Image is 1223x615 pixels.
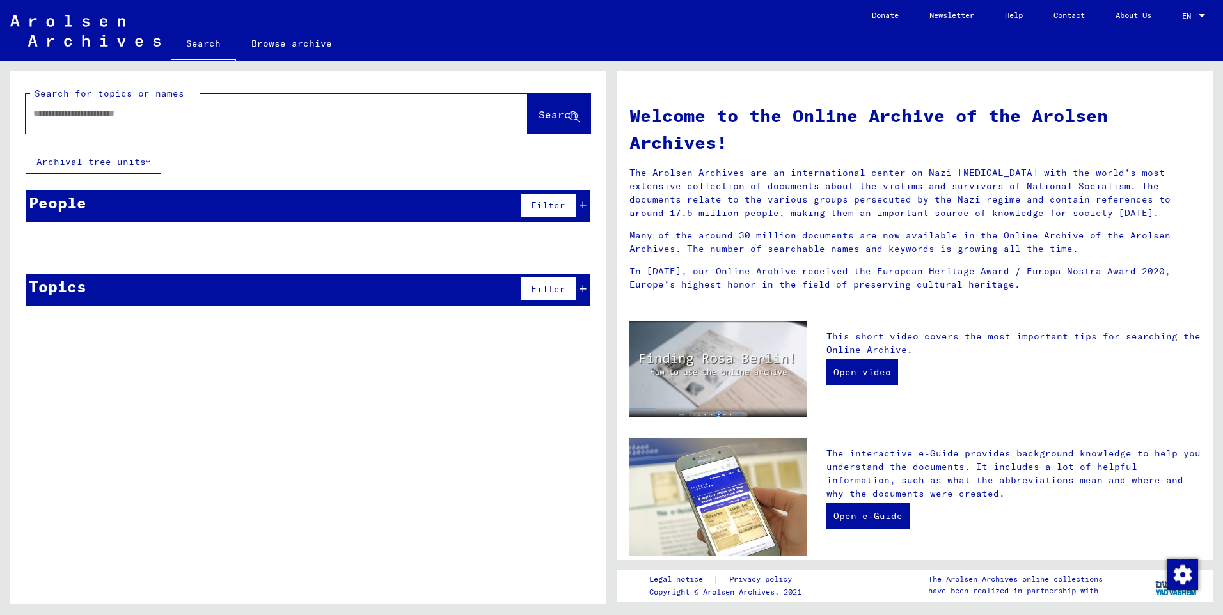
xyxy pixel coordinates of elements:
[629,166,1201,220] p: The Arolsen Archives are an international center on Nazi [MEDICAL_DATA] with the world’s most ext...
[1167,559,1198,590] img: Zustimmung ändern
[629,265,1201,292] p: In [DATE], our Online Archive received the European Heritage Award / Europa Nostra Award 2020, Eu...
[649,573,713,586] a: Legal notice
[171,28,236,61] a: Search
[1153,569,1201,601] img: yv_logo.png
[629,102,1201,156] h1: Welcome to the Online Archive of the Arolsen Archives!
[649,586,807,598] p: Copyright © Arolsen Archives, 2021
[35,88,184,99] mat-label: Search for topics or names
[826,330,1201,357] p: This short video covers the most important tips for searching the Online Archive.
[29,191,86,214] div: People
[528,94,590,134] button: Search
[10,15,161,47] img: Arolsen_neg.svg
[539,108,577,121] span: Search
[649,573,807,586] div: |
[531,283,565,295] span: Filter
[629,321,807,417] img: video.jpg
[531,199,565,211] span: Filter
[236,28,347,59] a: Browse archive
[520,193,576,217] button: Filter
[928,585,1103,596] p: have been realized in partnership with
[826,503,910,529] a: Open e-Guide
[719,573,807,586] a: Privacy policy
[629,438,807,556] img: eguide.jpg
[826,447,1201,501] p: The interactive e-Guide provides background knowledge to help you understand the documents. It in...
[26,150,161,174] button: Archival tree units
[1182,11,1191,20] mat-select-trigger: EN
[928,573,1103,585] p: The Arolsen Archives online collections
[629,229,1201,256] p: Many of the around 30 million documents are now available in the Online Archive of the Arolsen Ar...
[29,275,86,298] div: Topics
[520,277,576,301] button: Filter
[826,359,898,385] a: Open video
